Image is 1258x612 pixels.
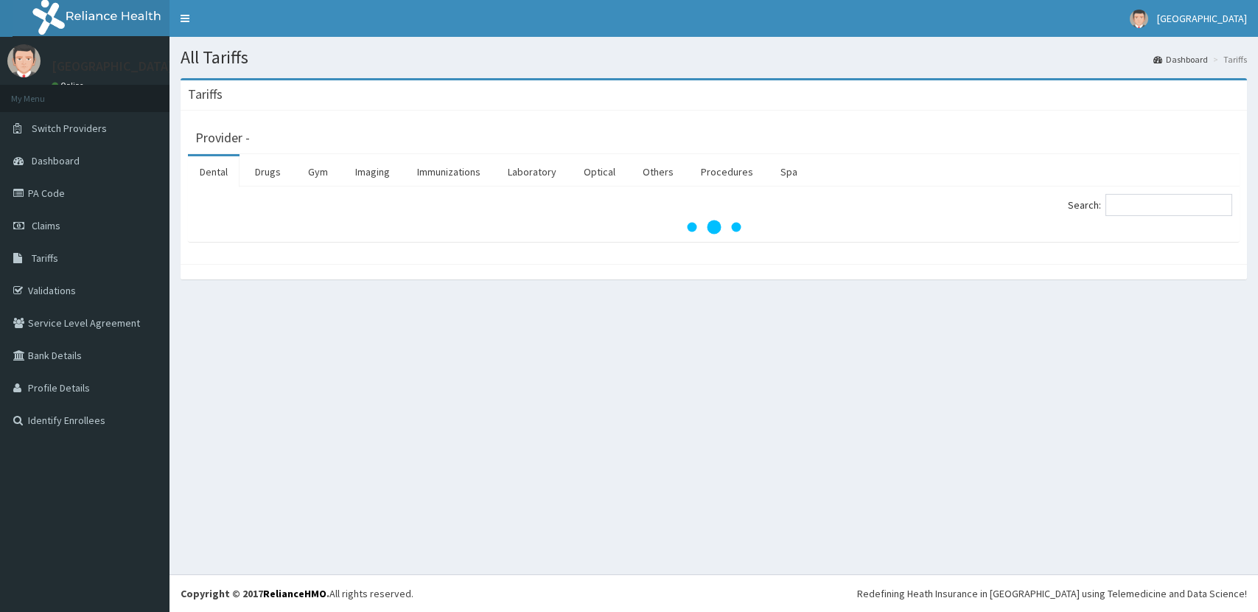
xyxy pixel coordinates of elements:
[263,587,326,600] a: RelianceHMO
[52,60,173,73] p: [GEOGRAPHIC_DATA]
[52,80,87,91] a: Online
[1068,194,1232,216] label: Search:
[32,219,60,232] span: Claims
[7,44,41,77] img: User Image
[857,586,1247,601] div: Redefining Heath Insurance in [GEOGRAPHIC_DATA] using Telemedicine and Data Science!
[1209,53,1247,66] li: Tariffs
[689,156,765,187] a: Procedures
[188,156,240,187] a: Dental
[32,122,107,135] span: Switch Providers
[243,156,293,187] a: Drugs
[32,251,58,265] span: Tariffs
[1153,53,1208,66] a: Dashboard
[170,574,1258,612] footer: All rights reserved.
[1105,194,1232,216] input: Search:
[32,154,80,167] span: Dashboard
[181,48,1247,67] h1: All Tariffs
[195,131,250,145] h3: Provider -
[769,156,809,187] a: Spa
[343,156,402,187] a: Imaging
[296,156,340,187] a: Gym
[1157,12,1247,25] span: [GEOGRAPHIC_DATA]
[631,156,685,187] a: Others
[1130,10,1148,28] img: User Image
[181,587,329,600] strong: Copyright © 2017 .
[188,88,223,101] h3: Tariffs
[496,156,568,187] a: Laboratory
[405,156,492,187] a: Immunizations
[685,198,744,257] svg: audio-loading
[572,156,627,187] a: Optical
